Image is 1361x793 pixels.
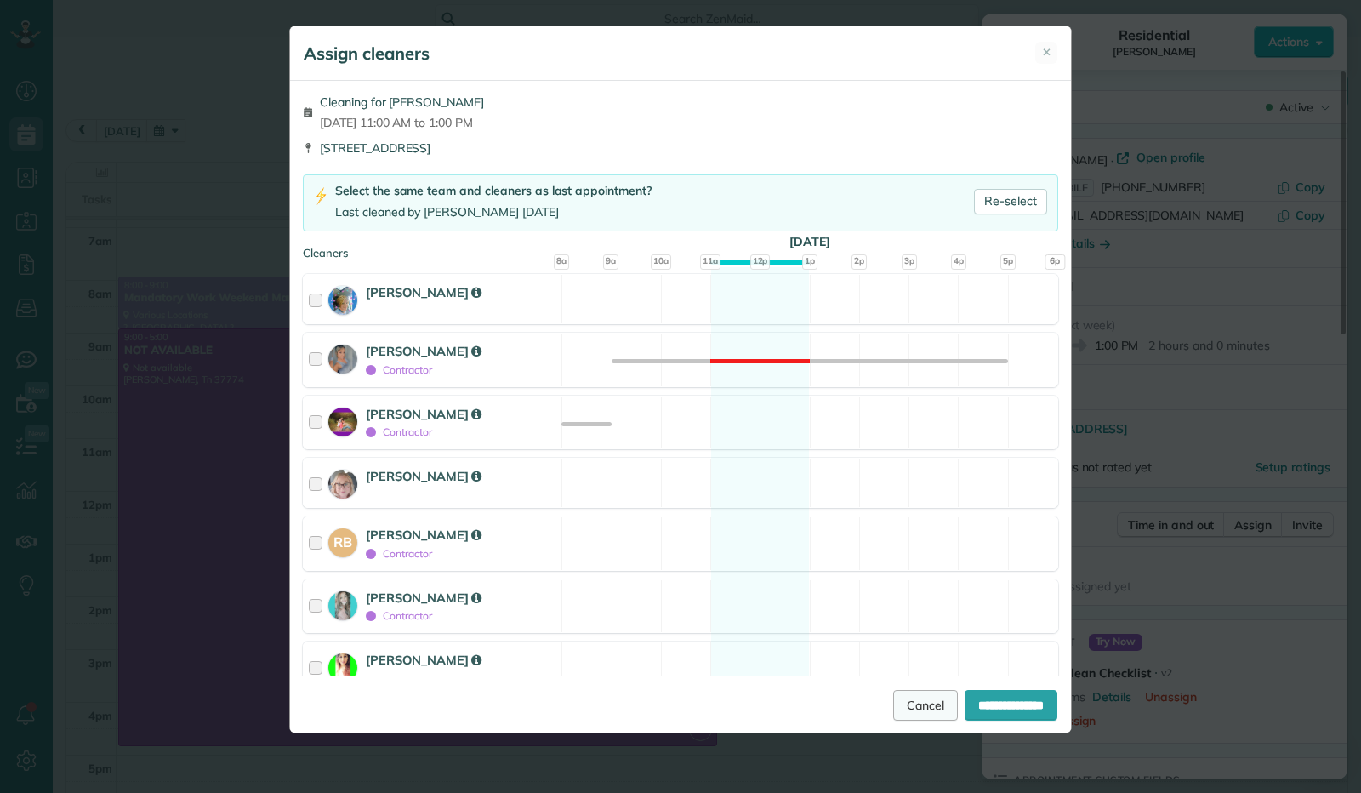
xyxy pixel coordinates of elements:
span: [DATE] 11:00 AM to 1:00 PM [320,114,484,131]
span: Contractor [366,425,432,438]
span: Contractor [366,609,432,622]
a: Cancel [893,690,958,721]
strong: [PERSON_NAME] [366,284,481,300]
strong: RB [328,528,357,552]
img: lightning-bolt-icon-94e5364df696ac2de96d3a42b8a9ff6ba979493684c50e6bbbcda72601fa0d29.png [314,187,328,205]
span: Contractor [366,547,432,560]
h5: Assign cleaners [304,42,430,66]
a: Re-select [974,189,1047,214]
span: Contractor [366,363,432,376]
div: Select the same team and cleaners as last appointment? [335,182,652,200]
span: ✕ [1042,44,1051,60]
strong: [PERSON_NAME] [366,652,481,668]
strong: [PERSON_NAME] [366,406,481,422]
strong: [PERSON_NAME] [366,468,481,484]
strong: [PERSON_NAME] [366,343,481,359]
strong: [PERSON_NAME] [366,527,481,543]
div: [STREET_ADDRESS] [303,140,1058,157]
strong: [PERSON_NAME] [366,590,481,606]
div: Cleaners [303,245,1058,250]
span: Cleaning for [PERSON_NAME] [320,94,484,111]
div: Last cleaned by [PERSON_NAME] [DATE] [335,203,652,221]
